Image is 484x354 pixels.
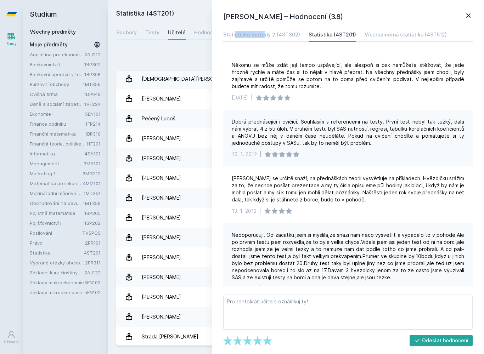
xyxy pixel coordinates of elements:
[30,239,85,246] a: Právo
[30,71,84,78] a: Bankovní operace v teorii a praxi
[142,112,175,126] div: Pečený Luboš
[84,101,101,107] a: 1VF224
[232,207,257,215] div: 13. 1. 2012
[82,230,101,236] a: TVSPOS
[30,160,84,167] a: Management
[232,175,464,203] div: [PERSON_NAME] se určitě snaží, na přednáškách teorii vysvětluje na příkladech. Hvězdičku srážím z...
[259,207,261,215] div: |
[116,188,475,208] a: [PERSON_NAME] 5 hodnocení 3.8
[85,151,101,156] a: 4SA101
[232,285,257,292] div: 20. 1. 2011
[260,285,261,292] div: |
[142,92,181,106] div: [PERSON_NAME]
[30,29,76,35] a: Všechny předměty
[84,290,101,295] a: 5EN102
[410,335,473,346] button: Odeslat hodnocení
[145,29,159,36] div: Testy
[30,180,83,187] a: Matematika pro ekonomy
[116,109,475,129] a: Pečený Luboš 7 hodnocení 4.6
[260,151,261,158] div: |
[30,249,84,256] a: Statistika
[84,62,101,67] a: 1BP302
[142,310,181,324] div: [PERSON_NAME]
[30,110,85,118] a: Ekonomie I.
[83,200,101,206] a: 1MT359
[142,270,181,284] div: [PERSON_NAME]
[4,339,19,345] div: Uživatel
[85,240,101,246] a: 2PR101
[83,171,101,176] a: 3MG212
[84,91,101,97] a: 1DP049
[84,210,101,216] a: 1BP305
[142,250,181,264] div: [PERSON_NAME]
[30,170,83,177] a: Marketing 1
[84,270,101,275] a: 2AJ122
[83,181,101,186] a: 4MM101
[142,131,181,145] div: [PERSON_NAME]
[168,25,186,40] a: Učitelé
[142,230,181,245] div: [PERSON_NAME]
[30,210,84,217] a: Pojistná matematika
[30,289,84,296] a: Základy mikroekonomie
[1,327,21,348] a: Uživatel
[84,161,101,166] a: 3MA101
[83,81,101,87] a: 1MT356
[232,62,464,90] div: Někomu se může zdát její tempo uspávající, ale alespoň si pak nemůžete stěžovat, že jede hrozně r...
[30,91,84,98] a: Cvičná firma
[116,69,475,89] a: [DEMOGRAPHIC_DATA][PERSON_NAME] 10 hodnocení 4.3
[85,121,101,127] a: 1FP214
[30,200,83,207] a: Obchodování na devizovém trhu
[116,129,475,148] a: [PERSON_NAME] 3 hodnocení 3.7
[145,25,159,40] a: Testy
[142,171,181,185] div: [PERSON_NAME]
[30,101,84,108] a: Daně a sociální zabezpečení
[30,61,84,68] a: Bankovnictví I.
[116,327,475,347] a: Strada [PERSON_NAME] 7 hodnocení 5.0
[116,307,475,327] a: [PERSON_NAME] 2 hodnocení 3.0
[84,220,101,226] a: 1BP202
[116,247,475,267] a: [PERSON_NAME] 10 hodnocení 3.7
[142,290,181,304] div: [PERSON_NAME]
[30,190,84,197] a: Mezinárodní měnové a finanční instituce
[30,41,68,48] span: Moje předměty
[116,25,137,40] a: Soubory
[84,190,101,196] a: 1MT351
[232,151,257,158] div: 15. 1. 2012
[116,267,475,287] a: [PERSON_NAME] 2 hodnocení 5.0
[30,259,85,266] a: Vybrané otázky obchodního práva
[30,150,85,157] a: Informatika
[116,89,475,109] a: [PERSON_NAME] 9 hodnocení 3.8
[30,81,83,88] a: Burzovní obchody
[251,94,253,101] div: |
[6,41,17,46] div: Study
[30,219,84,227] a: Pojišťovnictví I.
[232,94,248,101] div: [DATE]
[142,151,181,165] div: [PERSON_NAME]
[30,120,85,127] a: Finance podniku
[30,140,86,147] a: Finanční teorie, politika a instituce
[85,131,101,137] a: 1BP310
[84,280,101,285] a: 5EN103
[30,269,84,276] a: Základní kurz čínštiny B (A1)
[116,228,475,247] a: [PERSON_NAME] 2 hodnocení 4.5
[116,168,475,188] a: [PERSON_NAME] 2 hodnocení 2.0
[30,229,82,236] a: Posilování
[194,25,220,40] a: Hodnocení
[116,208,475,228] a: [PERSON_NAME] 37 hodnocení 3.3
[232,118,464,147] div: Dobrá přednášející i cvičící. Souhlasím s referencemi na testy. První test nebyl tak težký, dala ...
[85,260,101,265] a: 2PR311
[30,130,85,137] a: Finanční matematika
[116,8,394,20] h2: Statistika (4ST201)
[30,51,84,58] a: Angličtina pro ekonomická studia 2 (B2/C1)
[232,232,464,281] div: Nedoporucuji. Od zacatku jsem si myslila,ze snazi nam neco vysvetlit a vypadalo to v pohode.Ale p...
[84,52,101,57] a: 2AJ212
[116,287,475,307] a: [PERSON_NAME] 11 hodnocení 4.6
[116,29,137,36] div: Soubory
[142,191,181,205] div: [PERSON_NAME]
[85,111,101,117] a: 5EN101
[142,211,181,225] div: [PERSON_NAME]
[116,148,475,168] a: [PERSON_NAME] 4 hodnocení 5.0
[168,29,186,36] div: Učitelé
[84,250,101,256] a: 4ST201
[194,29,220,36] div: Hodnocení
